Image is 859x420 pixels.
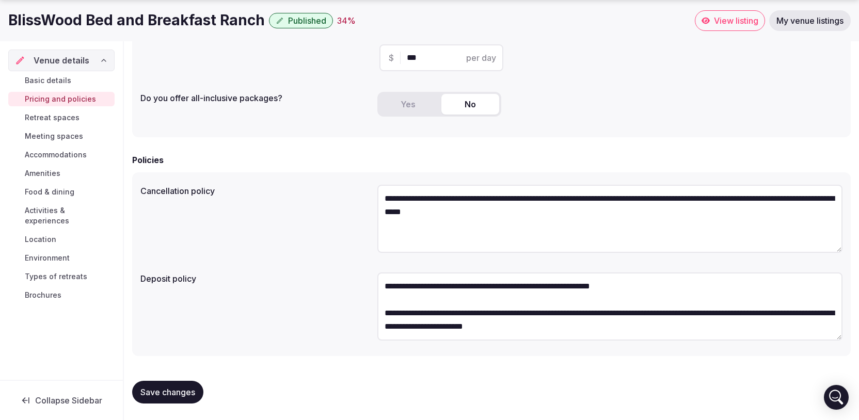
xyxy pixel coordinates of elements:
button: No [441,94,499,115]
span: My venue listings [776,15,844,26]
a: Types of retreats [8,269,115,284]
a: Retreat spaces [8,110,115,125]
button: Save changes [132,381,203,403]
a: Basic details [8,73,115,88]
a: Accommodations [8,148,115,162]
a: Amenities [8,166,115,181]
a: View listing [695,10,765,31]
h1: BlissWood Bed and Breakfast Ranch [8,10,265,30]
span: Location [25,234,56,245]
span: Types of retreats [25,271,87,282]
label: Cancellation policy [140,187,369,195]
span: Pricing and policies [25,94,96,104]
button: Collapse Sidebar [8,389,115,412]
span: View listing [714,15,758,26]
span: Meeting spaces [25,131,83,141]
span: Food & dining [25,187,74,197]
a: My venue listings [769,10,851,31]
label: Deposit policy [140,274,369,283]
span: Environment [25,253,70,263]
a: Brochures [8,288,115,302]
a: Meeting spaces [8,129,115,143]
span: Save changes [140,387,195,397]
button: Yes [379,94,437,115]
span: Venue details [34,54,89,67]
label: Do you offer all-inclusive packages? [140,94,369,102]
div: 34 % [337,14,356,27]
span: Activities & experiences [25,205,110,226]
div: Open Intercom Messenger [824,385,849,410]
a: Pricing and policies [8,92,115,106]
button: Published [269,13,333,28]
span: Collapse Sidebar [35,395,102,406]
span: Brochures [25,290,61,300]
h2: Policies [132,154,164,166]
a: Activities & experiences [8,203,115,228]
span: $ [389,52,394,64]
a: Location [8,232,115,247]
span: Basic details [25,75,71,86]
span: Published [288,15,326,26]
span: Accommodations [25,150,87,160]
span: Amenities [25,168,60,179]
span: per day [466,52,496,64]
span: Retreat spaces [25,112,79,123]
a: Food & dining [8,185,115,199]
button: 34% [337,14,356,27]
a: Environment [8,251,115,265]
